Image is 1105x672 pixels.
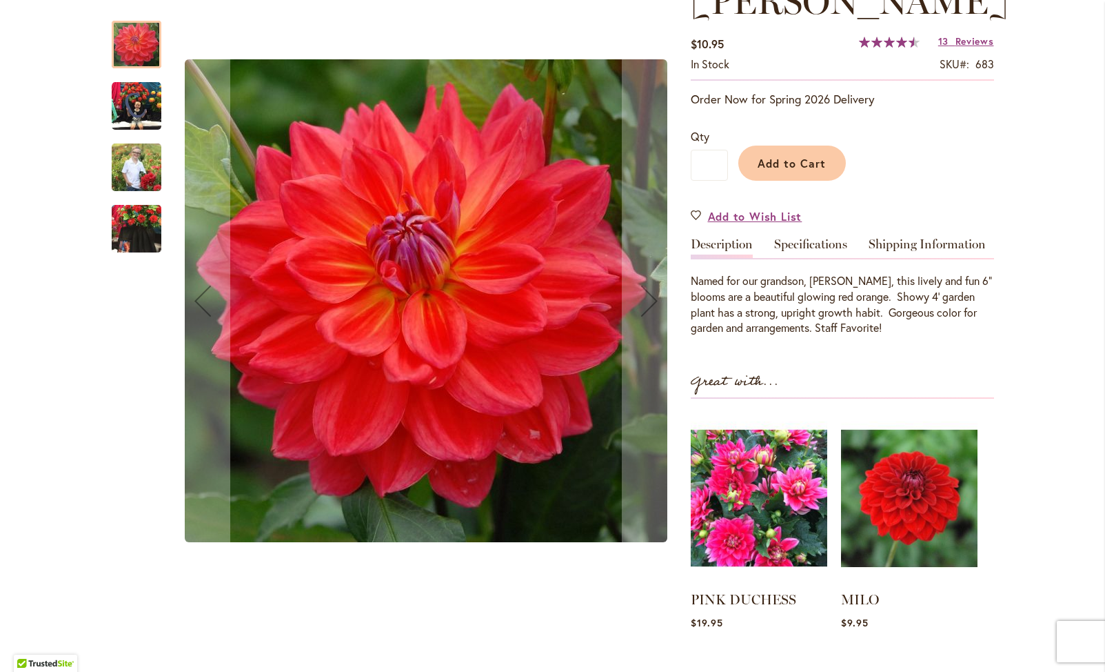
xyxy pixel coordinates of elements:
img: COOPER BLAINE [112,196,161,262]
div: Named for our grandson, [PERSON_NAME], this lively and fun 6" blooms are a beautiful glowing red ... [691,273,994,336]
span: $10.95 [691,37,724,51]
span: Qty [691,129,709,144]
strong: Great with... [691,370,779,393]
div: COOPER BLAINE [112,68,175,130]
button: Add to Cart [738,146,846,181]
img: COOPER BLAINE [112,136,161,198]
span: Add to Wish List [708,208,802,224]
div: COOPER BLAINECOOPER BLAINECOOPER BLAINE [175,7,677,595]
div: Availability [691,57,729,72]
a: MILO [841,591,879,608]
iframe: Launch Accessibility Center [10,623,49,662]
a: Add to Wish List [691,208,802,224]
strong: SKU [940,57,969,71]
div: COOPER BLAINE [112,130,175,191]
a: Description [691,238,753,258]
a: PINK DUCHESS [691,591,796,608]
p: Order Now for Spring 2026 Delivery [691,91,994,108]
a: Shipping Information [869,238,986,258]
div: 683 [975,57,994,72]
a: 13 Reviews [938,34,994,48]
div: 91% [859,37,920,48]
a: Specifications [774,238,847,258]
img: MILO [841,413,977,584]
img: PINK DUCHESS [691,413,827,584]
span: 13 [938,34,949,48]
div: COOPER BLAINE [175,7,677,595]
div: Detailed Product Info [691,238,994,336]
div: COOPER BLAINE [112,7,175,68]
div: COOPER BLAINE [112,191,161,253]
img: COOPER BLAINE [112,81,161,131]
span: $9.95 [841,616,869,629]
span: Reviews [955,34,994,48]
button: Previous [175,7,230,595]
div: Product Images [175,7,740,595]
span: In stock [691,57,729,71]
span: Add to Cart [758,156,826,170]
span: $19.95 [691,616,723,629]
img: COOPER BLAINE [185,59,667,542]
button: Next [622,7,677,595]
